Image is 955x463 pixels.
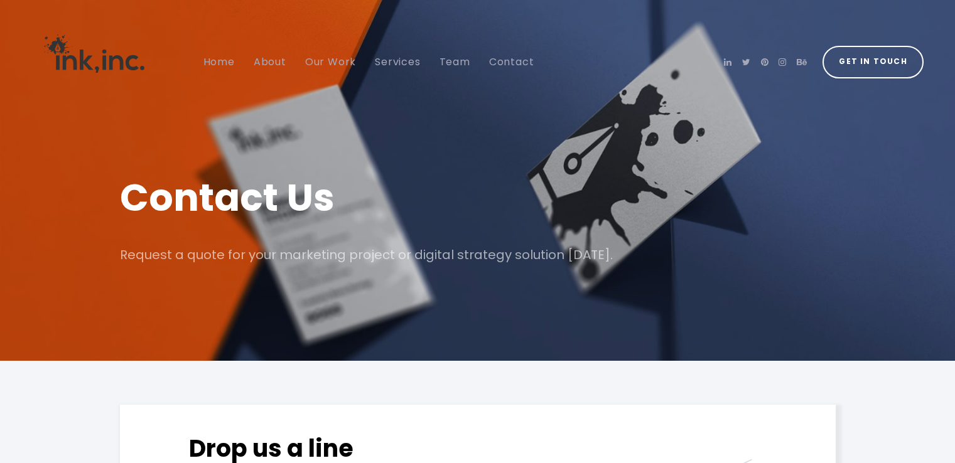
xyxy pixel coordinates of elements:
p: Request a quote for your marketing project or digital strategy solution [DATE]. [120,243,836,267]
h1: Contact Us [120,171,836,224]
span: About [254,55,286,69]
span: Get in Touch [839,55,907,69]
a: Get in Touch [823,46,924,78]
img: Ink, Inc. | Marketing Agency [31,11,157,96]
span: Our Work [305,55,356,69]
span: Team [440,55,470,69]
span: Contact [489,55,534,69]
span: Services [375,55,420,69]
span: Home [203,55,235,69]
